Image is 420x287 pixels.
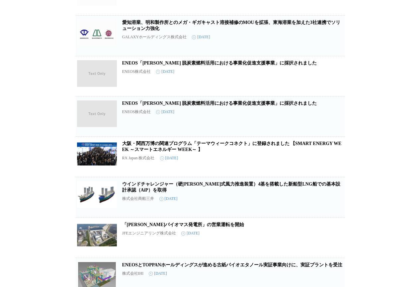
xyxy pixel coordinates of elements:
time: [DATE] [192,35,210,40]
time: [DATE] [160,156,178,161]
time: [DATE] [156,69,174,74]
img: ENEOS「東京都 脱炭素燃料活用における事業化促進支援事業」に採択されました [77,60,117,87]
time: [DATE] [156,109,174,114]
a: 愛知溶業、明和製作所とのメガ・ギガキャスト溶接補修のMOUを拡張、東海溶業を加えた3社連携でソリューション力強化 [122,20,340,31]
p: RX Japan 株式会社 [122,155,155,161]
a: ウインドチャレンジャー（硬[PERSON_NAME]式風力推進装置）4基を搭載した新船型LNG船での基本設計承認（AiP）を取得 [122,182,340,193]
a: ENEOSとTOPPANホールディングスが進める古紙バイオエタノール実証事業向けに、実証プラントを受注 [122,262,343,267]
img: ウインドチャレンジャー（硬翼帆式風力推進装置）4基を搭載した新船型LNG船での基本設計承認（AiP）を取得 [77,181,117,208]
a: ENEOS「[PERSON_NAME] 脱炭素燃料活用における事業化促進支援事業」に採択されました [122,101,317,106]
p: 株式会社IHI [122,271,144,276]
img: 「田原バイオマス発電所」の営業運転を開始 [77,222,117,248]
p: 株式会社商船三井 [122,196,154,202]
a: 「[PERSON_NAME]バイオマス発電所」の営業運転を開始 [122,222,244,227]
time: [DATE] [181,231,200,236]
time: [DATE] [149,271,167,276]
a: ENEOS「[PERSON_NAME] 脱炭素燃料活用における事業化促進支援事業」に採択されました [122,61,317,66]
img: 愛知溶業、明和製作所とのメガ・ギガキャスト溶接補修のMOUを拡張、東海溶業を加えた3社連携でソリューション力強化 [77,20,117,46]
img: 大阪・関西万博の関連プログラム「テーマウィークコネクト」に登録されました 【SMART ENERGY WEEK ～スマートエネルギー WEEK～ 】 [77,141,117,167]
p: ENEOS株式会社 [122,109,151,115]
a: 大阪・関西万博の関連プログラム「テーマウィークコネクト」に登録されました 【SMART ENERGY WEEK ～スマートエネルギー WEEK～ 】 [122,141,342,152]
p: ENEOS株式会社 [122,69,151,74]
p: JFEエンジニアリング株式会社 [122,230,176,236]
img: ENEOS「東京都 脱炭素燃料活用における事業化促進支援事業」に採択されました [77,100,117,127]
p: GALAXYホールディングス株式会社 [122,34,187,40]
time: [DATE] [159,196,178,201]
